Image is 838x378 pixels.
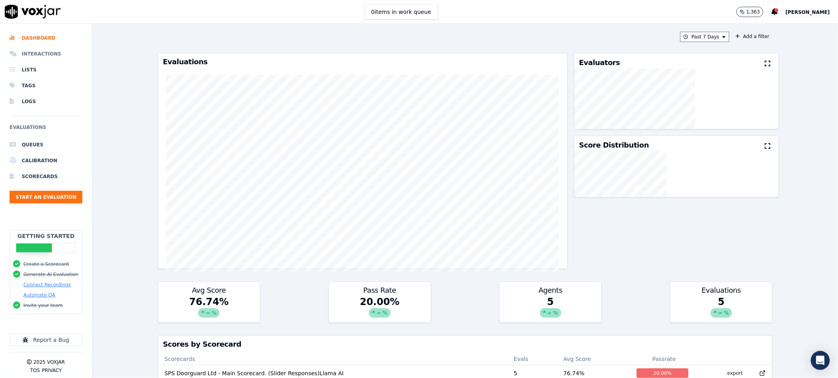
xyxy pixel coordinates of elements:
[10,94,82,109] a: Logs
[540,308,561,318] div: ∞ %
[670,295,772,322] div: 5
[23,261,69,267] button: Create a Scorecard
[10,334,82,346] button: Report a Bug
[10,62,82,78] a: Lists
[711,308,732,318] div: ∞ %
[10,153,82,169] a: Calibration
[10,137,82,153] a: Queues
[17,232,74,240] h2: Getting Started
[10,46,82,62] a: Interactions
[737,7,764,17] button: 1,363
[10,78,82,94] a: Tags
[334,287,426,294] h3: Pass Rate
[737,7,771,17] button: 1,363
[5,5,61,19] img: voxjar logo
[10,123,82,137] h6: Evaluations
[811,351,830,370] div: Open Intercom Messenger
[508,353,557,365] th: Evals
[23,292,55,298] button: Automate QA
[158,295,260,322] div: 76.74 %
[158,353,508,365] th: Scorecards
[369,308,390,318] div: ∞ %
[557,353,630,365] th: Avg Score
[163,287,255,294] h3: Avg Score
[637,368,689,378] div: 20.00 %
[10,169,82,184] a: Scorecards
[786,7,838,17] button: [PERSON_NAME]
[163,341,767,348] h3: Scores by Scorecard
[42,367,62,374] button: Privacy
[786,10,830,15] span: [PERSON_NAME]
[579,59,620,66] h3: Evaluators
[675,287,767,294] h3: Evaluations
[365,4,438,19] button: 0items in work queue
[198,308,220,318] div: ∞ %
[163,58,563,65] h3: Evaluations
[23,302,63,309] button: Invite your team
[10,191,82,203] button: Start an Evaluation
[630,353,698,365] th: Passrate
[30,367,40,374] button: TOS
[10,30,82,46] a: Dashboard
[680,32,729,42] button: Past 7 Days
[329,295,431,322] div: 20.00 %
[579,142,649,149] h3: Score Distribution
[23,271,78,278] button: Generate AI Evaluation
[733,32,773,41] button: Add a filter
[34,359,65,365] p: 2025 Voxjar
[23,282,71,288] button: Connect Recordings
[504,287,597,294] h3: Agents
[746,9,760,15] p: 1,363
[500,295,601,322] div: 5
